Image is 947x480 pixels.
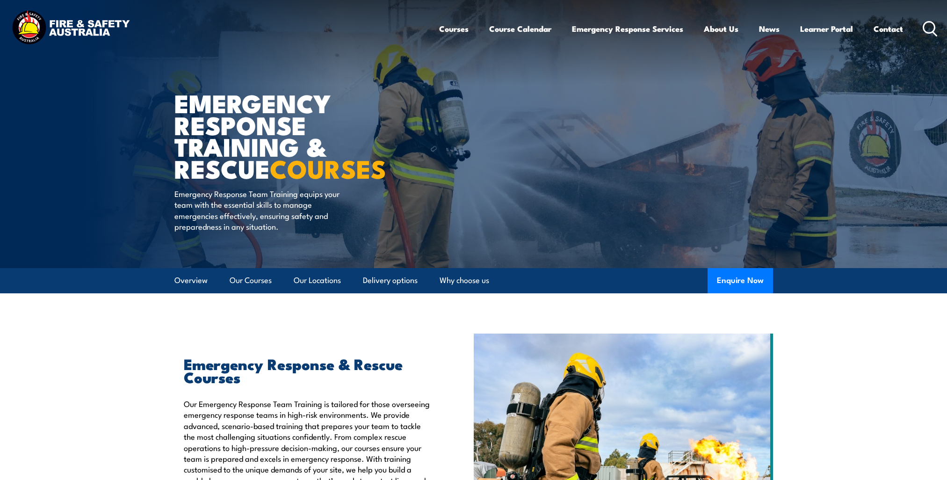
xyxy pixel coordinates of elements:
h2: Emergency Response & Rescue Courses [184,357,431,383]
a: Learner Portal [800,16,853,41]
a: Contact [874,16,903,41]
a: Our Locations [294,268,341,293]
a: Emergency Response Services [572,16,683,41]
a: About Us [704,16,738,41]
a: Course Calendar [489,16,551,41]
a: Why choose us [440,268,489,293]
strong: COURSES [270,148,386,187]
a: Our Courses [230,268,272,293]
a: Delivery options [363,268,418,293]
a: Overview [174,268,208,293]
a: Courses [439,16,469,41]
a: News [759,16,780,41]
button: Enquire Now [708,268,773,293]
h1: Emergency Response Training & Rescue [174,92,405,179]
p: Emergency Response Team Training equips your team with the essential skills to manage emergencies... [174,188,345,232]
